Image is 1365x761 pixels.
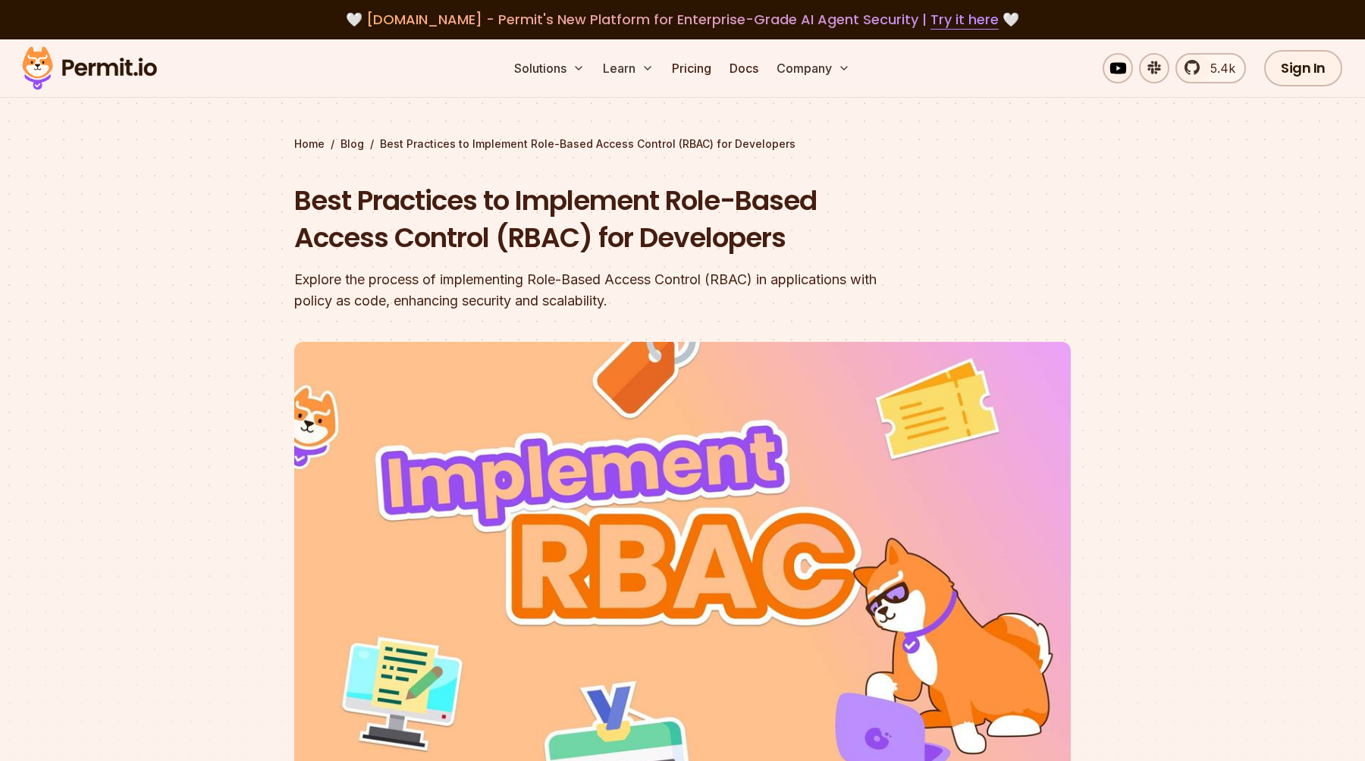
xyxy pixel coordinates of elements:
[930,10,999,30] a: Try it here
[366,10,999,29] span: [DOMAIN_NAME] - Permit's New Platform for Enterprise-Grade AI Agent Security |
[666,53,717,83] a: Pricing
[36,9,1329,30] div: 🤍 🤍
[723,53,764,83] a: Docs
[294,182,877,257] h1: Best Practices to Implement Role-Based Access Control (RBAC) for Developers
[597,53,660,83] button: Learn
[1264,50,1342,86] a: Sign In
[294,136,1071,152] div: / /
[1201,59,1235,77] span: 5.4k
[1175,53,1246,83] a: 5.4k
[294,269,877,312] div: Explore the process of implementing Role-Based Access Control (RBAC) in applications with policy ...
[340,136,364,152] a: Blog
[508,53,591,83] button: Solutions
[770,53,856,83] button: Company
[294,136,325,152] a: Home
[15,42,164,94] img: Permit logo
